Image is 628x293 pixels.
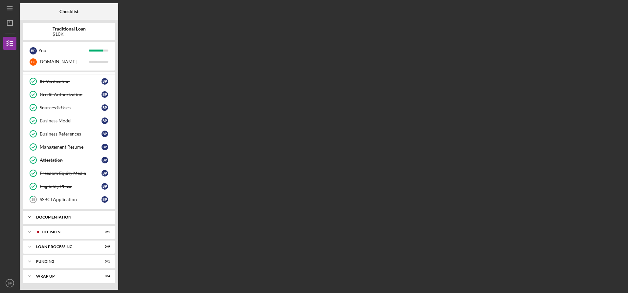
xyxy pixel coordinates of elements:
[26,101,112,114] a: Sources & UsesBP
[26,127,112,140] a: Business ReferencesBP
[98,245,110,249] div: 0 / 9
[26,193,112,206] a: 18SSBCI ApplicationBP
[36,245,94,249] div: Loan Processing
[30,58,37,66] div: b l
[38,56,89,67] div: [DOMAIN_NAME]
[101,196,108,203] div: B P
[40,197,101,202] div: SSBCI Application
[8,282,12,285] text: BP
[101,144,108,150] div: B P
[40,131,101,136] div: Business References
[3,277,16,290] button: BP
[40,144,101,150] div: Management Resume
[26,140,112,154] a: Management ResumeBP
[101,170,108,177] div: B P
[98,274,110,278] div: 0 / 4
[38,45,89,56] div: You
[26,75,112,88] a: ID VerificationBP
[40,105,101,110] div: Sources & Uses
[30,47,37,54] div: B P
[101,117,108,124] div: B P
[101,131,108,137] div: B P
[40,79,101,84] div: ID Verification
[101,183,108,190] div: B P
[40,184,101,189] div: Eligibility Phase
[26,154,112,167] a: AttestationBP
[40,171,101,176] div: Freedom Equity Media
[26,167,112,180] a: Freedom Equity MediaBP
[26,88,112,101] a: Credit AuthorizationBP
[40,118,101,123] div: Business Model
[40,92,101,97] div: Credit Authorization
[40,157,101,163] div: Attestation
[53,31,86,37] div: $10K
[101,78,108,85] div: B P
[98,260,110,263] div: 0 / 1
[53,26,86,31] b: Traditional Loan
[101,157,108,163] div: B P
[101,104,108,111] div: B P
[36,274,94,278] div: Wrap up
[36,215,107,219] div: Documentation
[98,230,110,234] div: 0 / 1
[36,260,94,263] div: Funding
[26,114,112,127] a: Business ModelBP
[59,9,78,14] b: Checklist
[42,230,94,234] div: Decision
[101,91,108,98] div: B P
[26,180,112,193] a: Eligibility PhaseBP
[31,198,35,202] tspan: 18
